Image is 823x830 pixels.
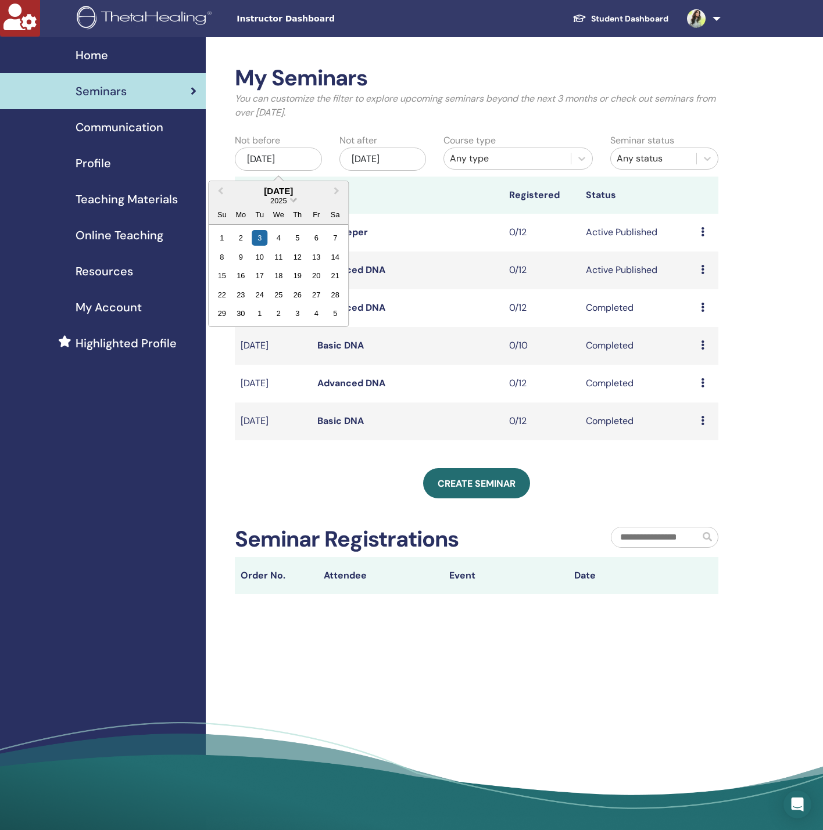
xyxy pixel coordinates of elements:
h2: Seminar Registrations [235,526,459,553]
div: [DATE] [339,148,427,171]
th: Seminar [235,177,312,214]
td: [DATE] [235,403,312,440]
a: Create seminar [423,468,530,498]
td: Completed [580,289,695,327]
td: 0/12 [503,403,580,440]
span: 2025 [270,196,287,205]
th: Order No. [235,557,318,594]
div: Any type [450,152,565,166]
td: [DATE] [235,327,312,365]
label: Not before [235,134,280,148]
div: Choose Monday, June 23rd, 2025 [233,287,249,303]
div: Choose Saturday, June 14th, 2025 [327,249,343,265]
td: Active Published [580,214,695,251]
div: Tu [252,207,267,222]
div: Su [214,207,230,222]
span: Teaching Materials [76,191,178,208]
div: Choose Tuesday, June 3rd, 2025 [252,230,267,246]
div: Choose Thursday, June 5th, 2025 [289,230,305,246]
div: Choose Thursday, June 26th, 2025 [289,287,305,303]
td: 0/12 [503,289,580,327]
div: Choose Friday, June 6th, 2025 [309,230,324,246]
div: Choose Thursday, July 3rd, 2025 [289,306,305,321]
div: Choose Wednesday, July 2nd, 2025 [271,306,287,321]
h2: My Seminars [235,65,718,92]
th: Registered [503,177,580,214]
div: Choose Thursday, June 12th, 2025 [289,249,305,265]
div: Choose Friday, July 4th, 2025 [309,306,324,321]
div: Month June, 2025 [213,228,345,322]
div: Choose Wednesday, June 18th, 2025 [271,268,287,283]
td: Active Published [580,251,695,289]
div: Choose Sunday, June 29th, 2025 [214,306,230,321]
a: Advanced DNA [317,377,385,389]
a: Advanced DNA [317,264,385,276]
div: Sa [327,207,343,222]
div: Choose Saturday, July 5th, 2025 [327,306,343,321]
button: Previous Month [210,182,228,201]
div: Choose Tuesday, June 17th, 2025 [252,268,267,283]
div: We [271,207,287,222]
div: Choose Sunday, June 1st, 2025 [214,230,230,246]
td: Completed [580,327,695,365]
div: Choose Saturday, June 7th, 2025 [327,230,343,246]
div: Choose Tuesday, June 24th, 2025 [252,287,267,303]
a: Advanced DNA [317,301,385,314]
p: You can customize the filter to explore upcoming seminars beyond the next 3 months or check out s... [235,92,718,120]
button: Next Month [328,182,347,201]
span: Online Teaching [76,227,163,244]
div: Choose Tuesday, July 1st, 2025 [252,306,267,321]
div: Choose Friday, June 27th, 2025 [309,287,324,303]
div: Choose Monday, June 9th, 2025 [233,249,249,265]
div: Choose Wednesday, June 4th, 2025 [271,230,287,246]
td: 0/10 [503,327,580,365]
div: [DATE] [235,148,322,171]
span: My Account [76,299,142,316]
a: Basic DNA [317,415,364,427]
div: Any status [617,152,690,166]
a: Student Dashboard [563,8,678,30]
td: 0/12 [503,251,580,289]
td: Completed [580,365,695,403]
a: Basic DNA [317,339,364,351]
div: Choose Monday, June 2nd, 2025 [233,230,249,246]
div: Choose Monday, June 16th, 2025 [233,268,249,283]
span: Communication [76,118,163,136]
div: Mo [233,207,249,222]
img: graduation-cap-white.svg [572,13,586,23]
div: [DATE] [209,186,348,196]
td: Completed [580,403,695,440]
label: Not after [339,134,377,148]
div: Choose Wednesday, June 25th, 2025 [271,287,287,303]
label: Seminar status [610,134,674,148]
div: Choose Friday, June 13th, 2025 [309,249,324,265]
div: Open Intercom Messenger [783,791,811,818]
div: Fr [309,207,324,222]
div: Choose Wednesday, June 11th, 2025 [271,249,287,265]
td: 0/12 [503,214,580,251]
div: Th [289,207,305,222]
th: Attendee [318,557,443,594]
div: Choose Saturday, June 21st, 2025 [327,268,343,283]
span: Resources [76,263,133,280]
div: Choose Friday, June 20th, 2025 [309,268,324,283]
span: Highlighted Profile [76,335,177,352]
span: Create seminar [438,477,516,490]
td: [DATE] [235,365,312,403]
span: Instructor Dashboard [237,13,411,25]
label: Course type [443,134,496,148]
div: Choose Sunday, June 22nd, 2025 [214,287,230,303]
span: Home [76,46,108,64]
img: default.jpg [687,9,706,28]
div: Choose Date [208,181,349,328]
div: Choose Saturday, June 28th, 2025 [327,287,343,303]
div: Choose Sunday, June 15th, 2025 [214,268,230,283]
th: Date [568,557,693,594]
div: Choose Thursday, June 19th, 2025 [289,268,305,283]
th: Event [443,557,568,594]
span: Seminars [76,82,127,100]
div: Choose Tuesday, June 10th, 2025 [252,249,267,265]
div: Choose Monday, June 30th, 2025 [233,306,249,321]
th: Status [580,177,695,214]
img: logo.png [77,6,216,32]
